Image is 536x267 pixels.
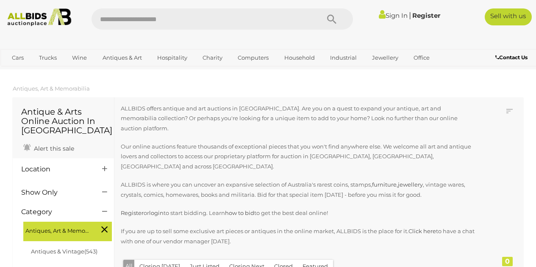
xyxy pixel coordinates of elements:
[4,8,75,26] img: Allbids.com.au
[197,51,228,65] a: Charity
[21,107,106,135] h1: Antique & Arts Online Auction In [GEOGRAPHIC_DATA]
[21,165,89,173] h4: Location
[121,208,478,218] p: or to start bidding. Learn to get the best deal online!
[121,209,144,216] a: Register
[121,104,478,133] p: ALLBIDS offers antique and art auctions in [GEOGRAPHIC_DATA]. Are you on a quest to expand your a...
[485,8,532,25] a: Sell with us
[21,208,89,216] h4: Category
[97,51,147,65] a: Antiques & Art
[408,228,436,234] a: Click here
[495,54,528,61] b: Contact Us
[412,11,440,19] a: Register
[6,51,29,65] a: Cars
[121,180,478,200] p: ALLBIDS is where you can uncover an expansive selection of Australia's rarest coins, stamps, , , ...
[279,51,320,65] a: Household
[67,51,92,65] a: Wine
[31,248,97,255] a: Antiques & Vintage(543)
[33,51,62,65] a: Trucks
[379,11,408,19] a: Sign In
[232,51,274,65] a: Computers
[409,11,411,20] span: |
[13,85,90,92] a: Antiques, Art & Memorabilia
[372,181,397,188] a: furniture
[495,53,530,62] a: Contact Us
[39,65,110,79] a: [GEOGRAPHIC_DATA]
[121,142,478,171] p: Our online auctions feature thousands of exceptional pieces that you won't find anywhere else. We...
[32,145,74,152] span: Alert this sale
[21,189,89,196] h4: Show Only
[25,224,89,236] span: Antiques, Art & Memorabilia
[408,51,435,65] a: Office
[84,248,97,255] span: (543)
[367,51,404,65] a: Jewellery
[311,8,353,30] button: Search
[149,209,164,216] a: login
[152,51,193,65] a: Hospitality
[502,257,513,266] div: 0
[21,141,76,154] a: Alert this sale
[6,65,35,79] a: Sports
[325,51,362,65] a: Industrial
[121,226,478,246] p: If you are up to sell some exclusive art pieces or antiques in the online market, ALLBIDS is the ...
[225,209,254,216] a: how to bid
[398,181,423,188] a: jewellery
